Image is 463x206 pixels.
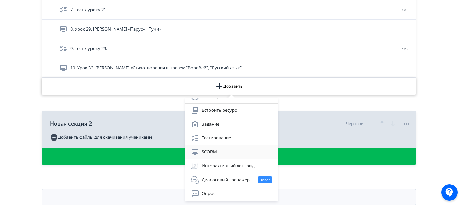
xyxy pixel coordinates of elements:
[191,120,272,128] div: Задание
[191,190,272,198] div: Опрос
[191,134,272,142] div: Тестирование
[191,148,272,156] div: SCORM
[191,176,272,184] div: Диалоговый тренажер
[191,106,272,114] div: Встроить ресурс
[191,162,272,170] div: Интерактивный лонгрид
[259,177,271,183] span: Новое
